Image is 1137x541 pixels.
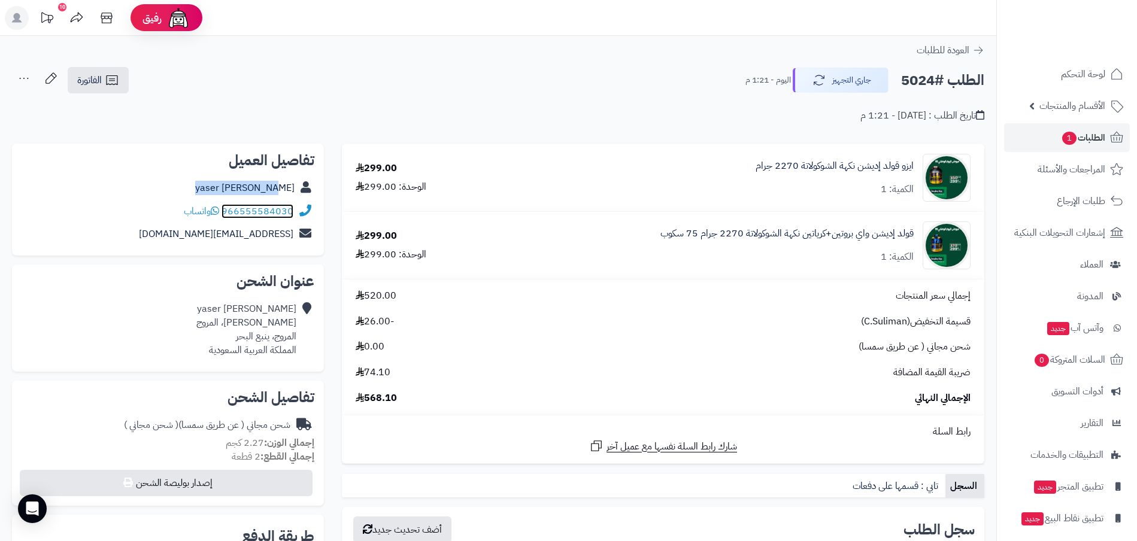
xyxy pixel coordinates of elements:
div: Open Intercom Messenger [18,494,47,523]
span: التطبيقات والخدمات [1030,446,1103,463]
small: 2 قطعة [232,449,314,464]
strong: إجمالي القطع: [260,449,314,464]
span: الأقسام والمنتجات [1039,98,1105,114]
a: 966555584030 [222,204,293,218]
a: إشعارات التحويلات البنكية [1004,218,1130,247]
span: رفيق [142,11,162,25]
div: رابط السلة [347,425,980,439]
span: جديد [1047,322,1069,335]
img: 1758136449-%D8%A7%D9%86%D8%B3%D8%AA%D8%A7%D9%86%D8%AA-90x90.jpg [923,221,970,269]
span: التقارير [1081,415,1103,431]
span: المدونة [1077,288,1103,305]
div: الوحدة: 299.00 [356,248,426,262]
span: ضريبة القيمة المضافة [893,366,971,379]
a: طلبات الإرجاع [1004,187,1130,215]
a: yaser [PERSON_NAME] [195,181,295,195]
span: 0 [1035,354,1049,367]
strong: إجمالي الوزن: [264,436,314,450]
small: اليوم - 1:21 م [745,74,791,86]
a: الطلبات1 [1004,123,1130,152]
div: الكمية: 1 [881,250,914,264]
img: 1758136516-%D8%A7%D9%8A%D8%B2%D9%88-90x90.jpg [923,154,970,202]
div: 299.00 [356,162,397,175]
a: تطبيق المتجرجديد [1004,472,1130,501]
a: وآتس آبجديد [1004,314,1130,342]
h2: عنوان الشحن [22,274,314,288]
a: ايزو قولد إديشن نكهة الشوكولاتة 2270 جرام [756,159,914,173]
a: قولد إديشن واي بروتين+كرياتين نكهة الشوكولاتة 2270 جرام 75 سكوب [660,227,914,241]
span: العودة للطلبات [917,43,969,57]
a: العودة للطلبات [917,43,984,57]
span: العملاء [1080,256,1103,273]
div: 299.00 [356,229,397,243]
button: جاري التجهيز [793,68,889,93]
span: إشعارات التحويلات البنكية [1014,224,1105,241]
h2: تفاصيل العميل [22,153,314,168]
span: الإجمالي النهائي [915,391,971,405]
span: 520.00 [356,289,396,303]
a: [EMAIL_ADDRESS][DOMAIN_NAME] [139,227,293,241]
a: المدونة [1004,282,1130,311]
a: تطبيق نقاط البيعجديد [1004,504,1130,533]
div: الوحدة: 299.00 [356,180,426,194]
div: تاريخ الطلب : [DATE] - 1:21 م [860,109,984,123]
a: شارك رابط السلة نفسها مع عميل آخر [589,439,737,454]
div: شحن مجاني ( عن طريق سمسا) [124,418,290,432]
a: تحديثات المنصة [32,6,62,33]
span: أدوات التسويق [1051,383,1103,400]
span: لوحة التحكم [1061,66,1105,83]
span: طلبات الإرجاع [1057,193,1105,209]
span: المراجعات والأسئلة [1038,161,1105,178]
a: المراجعات والأسئلة [1004,155,1130,184]
span: 74.10 [356,366,390,379]
span: إجمالي سعر المنتجات [896,289,971,303]
h2: تفاصيل الشحن [22,390,314,405]
img: ai-face.png [166,6,190,30]
span: 0.00 [356,340,384,354]
a: تابي : قسمها على دفعات [848,474,945,498]
a: التطبيقات والخدمات [1004,440,1130,469]
span: جديد [1034,481,1056,494]
a: السجل [945,474,984,498]
span: تطبيق نقاط البيع [1020,510,1103,527]
span: وآتس آب [1046,320,1103,336]
span: تطبيق المتجر [1033,478,1103,495]
button: إصدار بوليصة الشحن [20,470,313,496]
span: -26.00 [356,315,394,329]
span: السلات المتروكة [1033,351,1105,368]
small: 2.27 كجم [226,436,314,450]
span: جديد [1021,512,1044,525]
span: شارك رابط السلة نفسها مع عميل آخر [607,440,737,454]
h2: الطلب #5024 [901,68,984,93]
div: الكمية: 1 [881,183,914,196]
a: الفاتورة [68,67,129,93]
a: أدوات التسويق [1004,377,1130,406]
a: واتساب [184,204,219,218]
span: شحن مجاني ( عن طريق سمسا) [859,340,971,354]
span: الطلبات [1061,129,1105,146]
a: العملاء [1004,250,1130,279]
a: السلات المتروكة0 [1004,345,1130,374]
span: 1 [1062,132,1077,145]
span: ( شحن مجاني ) [124,418,178,432]
a: التقارير [1004,409,1130,437]
h3: سجل الطلب [903,522,975,537]
div: yaser [PERSON_NAME] [PERSON_NAME]، المروج المروج، ينبع البحر المملكة العربية السعودية [196,302,296,357]
span: قسيمة التخفيض(C.Suliman) [861,315,971,329]
span: الفاتورة [77,73,102,87]
a: لوحة التحكم [1004,60,1130,89]
span: 568.10 [356,391,397,405]
div: 10 [58,3,66,11]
